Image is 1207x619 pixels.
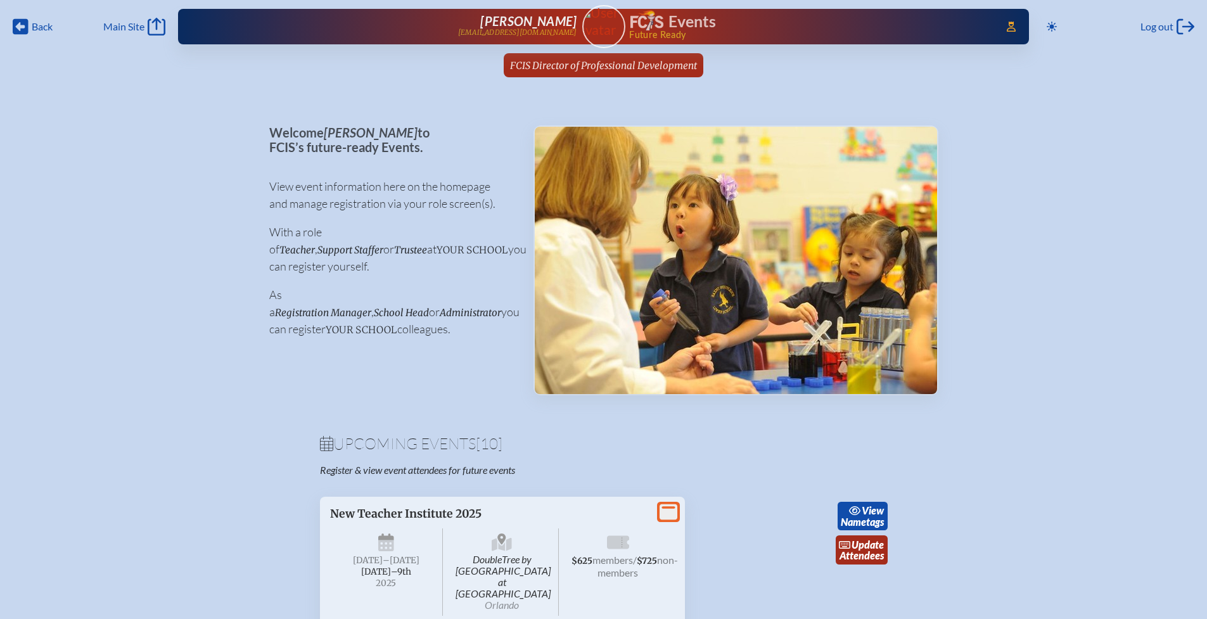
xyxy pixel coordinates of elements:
[485,599,519,611] span: Orlando
[582,5,625,48] a: User Avatar
[630,10,989,39] div: FCIS Events — Future ready
[577,4,630,38] img: User Avatar
[219,14,577,39] a: [PERSON_NAME][EMAIL_ADDRESS][DOMAIN_NAME]
[458,29,577,37] p: [EMAIL_ADDRESS][DOMAIN_NAME]
[326,324,397,336] span: your school
[324,125,418,140] span: [PERSON_NAME]
[862,504,884,516] span: view
[383,555,419,566] span: –[DATE]
[269,125,513,154] p: Welcome to FCIS’s future-ready Events.
[445,528,559,616] span: DoubleTree by [GEOGRAPHIC_DATA] at [GEOGRAPHIC_DATA]
[269,286,513,338] p: As a , or you can register colleagues.
[330,507,649,521] p: New Teacher Institute 2025
[320,464,655,476] p: Register & view event attendees for future events
[275,307,371,319] span: Registration Manager
[437,244,508,256] span: your school
[480,13,577,29] span: [PERSON_NAME]
[103,20,144,33] span: Main Site
[374,307,429,319] span: School Head
[852,539,884,551] span: update
[535,127,937,394] img: Events
[269,224,513,275] p: With a role of , or at you can register yourself.
[1140,20,1173,33] span: Log out
[476,434,502,453] span: [10]
[629,30,988,39] span: Future Ready
[361,566,411,577] span: [DATE]–⁠9th
[572,556,592,566] span: $625
[836,535,888,565] a: updateAttendees
[317,244,383,256] span: Support Staffer
[394,244,427,256] span: Trustee
[505,53,702,77] a: FCIS Director of Professional Development
[592,554,633,566] span: members
[269,178,513,212] p: View event information here on the homepage and manage registration via your role screen(s).
[637,556,657,566] span: $725
[103,18,165,35] a: Main Site
[320,436,888,451] h1: Upcoming Events
[510,60,697,72] span: FCIS Director of Professional Development
[838,502,888,531] a: viewNametags
[440,307,501,319] span: Administrator
[633,554,637,566] span: /
[32,20,53,33] span: Back
[340,578,433,588] span: 2025
[597,554,678,578] span: non-members
[353,555,383,566] span: [DATE]
[279,244,315,256] span: Teacher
